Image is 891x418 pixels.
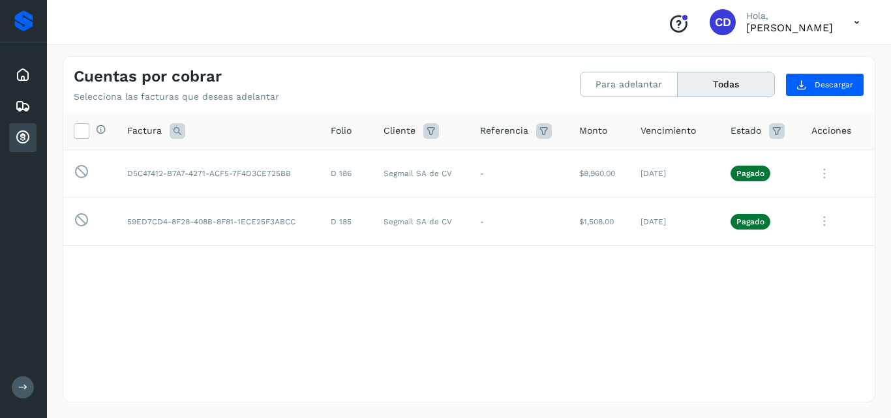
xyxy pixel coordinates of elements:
[127,124,162,138] span: Factura
[569,149,630,198] td: $8,960.00
[785,73,864,97] button: Descargar
[736,217,764,226] p: Pagado
[811,124,851,138] span: Acciones
[736,169,764,178] p: Pagado
[630,198,721,246] td: [DATE]
[373,198,469,246] td: Segmail SA de CV
[117,149,320,198] td: D5C47412-B7A7-4271-ACF5-7F4D3CE725BB
[480,124,528,138] span: Referencia
[74,91,279,102] p: Selecciona las facturas que deseas adelantar
[117,198,320,246] td: 59ED7CD4-8F28-408B-8F81-1ECE25F3ABCC
[731,124,761,138] span: Estado
[678,72,774,97] button: Todas
[331,124,352,138] span: Folio
[815,79,853,91] span: Descargar
[470,149,569,198] td: -
[746,22,833,34] p: CAMILO DAVID MUNGUIA URIBE
[569,198,630,246] td: $1,508.00
[581,72,678,97] button: Para adelantar
[373,149,469,198] td: Segmail SA de CV
[320,198,374,246] td: D 185
[9,92,37,121] div: Embarques
[470,198,569,246] td: -
[746,10,833,22] p: Hola,
[579,124,607,138] span: Monto
[641,124,696,138] span: Vencimiento
[9,61,37,89] div: Inicio
[320,149,374,198] td: D 186
[9,123,37,152] div: Cuentas por cobrar
[74,67,222,86] h4: Cuentas por cobrar
[630,149,721,198] td: [DATE]
[384,124,415,138] span: Cliente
